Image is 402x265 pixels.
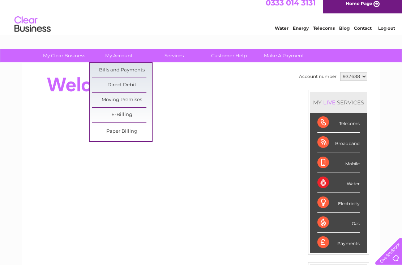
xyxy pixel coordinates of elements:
[92,108,152,122] a: E-Billing
[313,31,335,36] a: Telecoms
[92,124,152,139] a: Paper Billing
[317,233,360,252] div: Payments
[317,153,360,173] div: Mobile
[317,113,360,133] div: Telecoms
[34,49,94,62] a: My Clear Business
[89,49,149,62] a: My Account
[297,70,338,83] td: Account number
[92,93,152,107] a: Moving Premises
[275,31,288,36] a: Water
[92,63,152,78] a: Bills and Payments
[317,193,360,213] div: Electricity
[14,19,51,41] img: logo.png
[266,4,316,13] a: 0333 014 3131
[310,92,367,113] div: MY SERVICES
[317,173,360,193] div: Water
[322,99,337,106] div: LIVE
[254,49,314,62] a: Make A Payment
[354,31,372,36] a: Contact
[378,31,395,36] a: Log out
[339,31,350,36] a: Blog
[92,78,152,92] a: Direct Debit
[144,49,204,62] a: Services
[293,31,309,36] a: Energy
[317,133,360,153] div: Broadband
[199,49,259,62] a: Customer Help
[31,4,372,35] div: Clear Business is a trading name of Verastar Limited (registered in [GEOGRAPHIC_DATA] No. 3667643...
[317,213,360,233] div: Gas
